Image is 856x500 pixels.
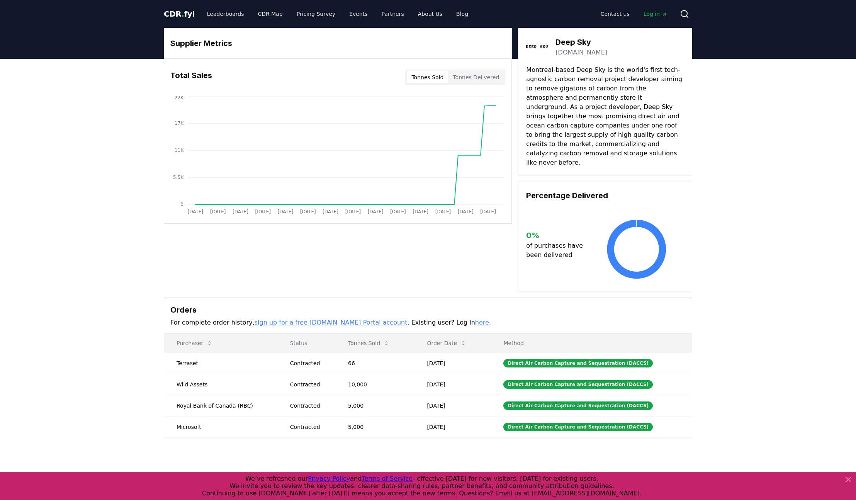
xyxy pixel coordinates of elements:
[480,209,496,214] tspan: [DATE]
[164,9,195,19] a: CDR.fyi
[644,10,667,18] span: Log in
[164,374,278,395] td: Wild Assets
[201,7,250,21] a: Leaderboards
[278,209,294,214] tspan: [DATE]
[526,65,684,167] p: Montreal-based Deep Sky is the world's first tech-agnostic carbon removal project developer aimin...
[290,7,341,21] a: Pricing Survey
[233,209,248,214] tspan: [DATE]
[594,7,636,21] a: Contact us
[170,318,686,327] p: For complete order history, . Existing user? Log in .
[164,395,278,416] td: Royal Bank of Canada (RBC)
[526,230,589,241] h3: 0 %
[300,209,316,214] tspan: [DATE]
[342,335,396,351] button: Tonnes Sold
[175,95,184,100] tspan: 22K
[188,209,204,214] tspan: [DATE]
[290,423,329,431] div: Contracted
[343,7,374,21] a: Events
[173,175,184,180] tspan: 5.5K
[175,121,184,126] tspan: 17K
[290,381,329,388] div: Contracted
[180,202,183,207] tspan: 0
[201,7,474,21] nav: Main
[414,374,491,395] td: [DATE]
[407,71,448,83] button: Tonnes Sold
[182,9,184,19] span: .
[421,335,472,351] button: Order Date
[164,9,195,19] span: CDR fyi
[414,416,491,437] td: [DATE]
[210,209,226,214] tspan: [DATE]
[175,148,184,153] tspan: 11K
[458,209,474,214] tspan: [DATE]
[503,401,653,410] div: Direct Air Carbon Capture and Sequestration (DACCS)
[475,319,489,326] a: here
[164,352,278,374] td: Terraset
[435,209,451,214] tspan: [DATE]
[413,209,428,214] tspan: [DATE]
[526,190,684,201] h3: Percentage Delivered
[412,7,448,21] a: About Us
[345,209,361,214] tspan: [DATE]
[555,48,607,57] a: [DOMAIN_NAME]
[503,380,653,389] div: Direct Air Carbon Capture and Sequestration (DACCS)
[594,7,674,21] nav: Main
[450,7,474,21] a: Blog
[323,209,338,214] tspan: [DATE]
[637,7,674,21] a: Log in
[336,395,414,416] td: 5,000
[336,374,414,395] td: 10,000
[290,359,329,367] div: Contracted
[255,209,271,214] tspan: [DATE]
[375,7,410,21] a: Partners
[497,339,686,347] p: Method
[555,36,607,48] h3: Deep Sky
[414,395,491,416] td: [DATE]
[414,352,491,374] td: [DATE]
[170,70,212,85] h3: Total Sales
[368,209,384,214] tspan: [DATE]
[448,71,504,83] button: Tonnes Delivered
[526,36,548,58] img: Deep Sky-logo
[252,7,289,21] a: CDR Map
[503,359,653,367] div: Direct Air Carbon Capture and Sequestration (DACCS)
[284,339,329,347] p: Status
[170,335,219,351] button: Purchaser
[290,402,329,410] div: Contracted
[164,416,278,437] td: Microsoft
[170,304,686,316] h3: Orders
[255,319,408,326] a: sign up for a free [DOMAIN_NAME] Portal account
[390,209,406,214] tspan: [DATE]
[503,423,653,431] div: Direct Air Carbon Capture and Sequestration (DACCS)
[526,241,589,260] p: of purchases have been delivered
[336,416,414,437] td: 5,000
[336,352,414,374] td: 66
[170,37,505,49] h3: Supplier Metrics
